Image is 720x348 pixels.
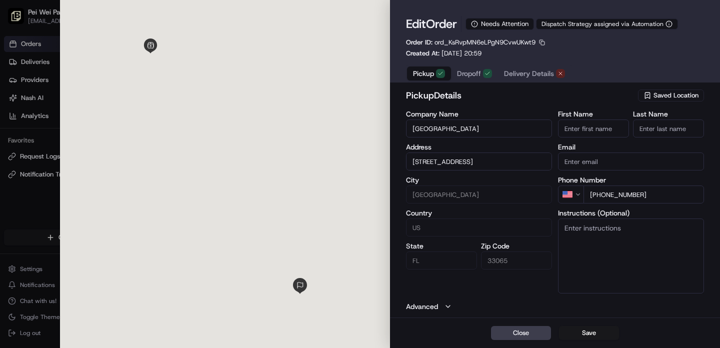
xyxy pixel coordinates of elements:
[80,219,164,237] a: 💻API Documentation
[558,110,629,117] label: First Name
[406,218,552,236] input: Enter country
[504,68,554,78] span: Delivery Details
[10,95,28,113] img: 1736555255976-a54dd68f-1ca7-489b-9aae-adbdc363a1c4
[406,110,552,117] label: Company Name
[457,68,481,78] span: Dropoff
[83,182,86,190] span: •
[633,110,704,117] label: Last Name
[406,152,552,170] input: 3112 FL-817, Coral Springs, FL 33065, USA
[31,182,81,190] span: [PERSON_NAME]
[406,242,477,249] label: State
[558,143,704,150] label: Email
[413,68,434,78] span: Pickup
[20,155,28,163] img: 1736555255976-a54dd68f-1ca7-489b-9aae-adbdc363a1c4
[406,119,552,137] input: Enter company name
[10,224,18,232] div: 📗
[83,155,86,163] span: •
[45,95,164,105] div: Start new chat
[406,209,552,216] label: Country
[406,185,552,203] input: Enter city
[94,223,160,233] span: API Documentation
[10,130,67,138] div: Past conversations
[10,172,26,188] img: Masood Aslam
[20,223,76,233] span: Knowledge Base
[465,18,534,30] div: Needs Attention
[406,301,438,311] label: Advanced
[406,16,457,32] h1: Edit
[406,301,704,311] button: Advanced
[583,185,704,203] input: Enter phone number
[541,20,663,28] span: Dispatch Strategy assigned via Automation
[558,119,629,137] input: Enter first name
[536,18,678,29] button: Dispatch Strategy assigned via Automation
[155,128,182,140] button: See all
[558,152,704,170] input: Enter email
[558,176,704,183] label: Phone Number
[653,91,698,100] span: Saved Location
[481,251,552,269] input: Enter zip code
[481,242,552,249] label: Zip Code
[633,119,704,137] input: Enter last name
[434,38,535,46] span: ord_KsRvpMN6eLPgN9CvwUKwt9
[70,247,121,255] a: Powered byPylon
[491,326,551,340] button: Close
[426,16,457,32] span: Order
[406,176,552,183] label: City
[99,248,121,255] span: Pylon
[406,251,477,269] input: Enter state
[406,38,535,47] p: Order ID:
[88,155,109,163] span: [DATE]
[559,326,619,340] button: Save
[406,143,552,150] label: Address
[10,10,30,30] img: Nash
[88,182,109,190] span: [DATE]
[170,98,182,110] button: Start new chat
[6,219,80,237] a: 📗Knowledge Base
[84,224,92,232] div: 💻
[406,49,481,58] p: Created At:
[10,40,182,56] p: Welcome 👋
[26,64,165,75] input: Clear
[558,209,704,216] label: Instructions (Optional)
[45,105,137,113] div: We're available if you need us!
[31,155,81,163] span: [PERSON_NAME]
[10,145,26,161] img: Brittany Newman
[638,88,704,102] button: Saved Location
[441,49,481,57] span: [DATE] 20:59
[20,182,28,190] img: 1736555255976-a54dd68f-1ca7-489b-9aae-adbdc363a1c4
[406,88,636,102] h2: pickup Details
[21,95,39,113] img: 8016278978528_b943e370aa5ada12b00a_72.png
